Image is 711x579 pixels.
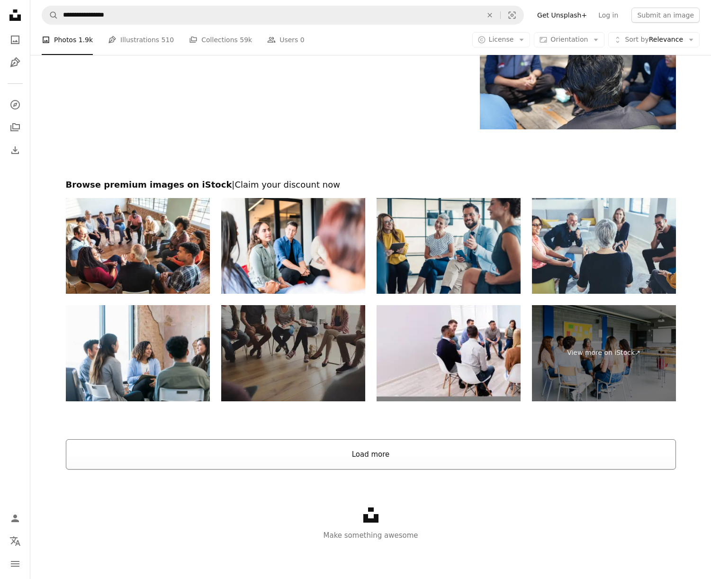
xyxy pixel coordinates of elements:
[550,36,588,43] span: Orientation
[267,25,305,55] a: Users 0
[66,305,210,401] img: Therapy group listens attentively as young woman shares
[489,36,514,43] span: License
[501,6,523,24] button: Visual search
[6,30,25,49] a: Photos
[189,25,252,55] a: Collections 59k
[377,198,521,294] img: Business persons on meeting in the office.
[66,439,676,470] button: Load more
[532,305,676,401] a: View more on iStock↗
[108,25,174,55] a: Illustrations 510
[531,8,593,23] a: Get Unsplash+
[6,53,25,72] a: Illustrations
[42,6,524,25] form: Find visuals sitewide
[6,6,25,27] a: Home — Unsplash
[6,554,25,573] button: Menu
[625,36,648,43] span: Sort by
[30,530,711,541] p: Make something awesome
[479,6,500,24] button: Clear
[300,35,305,45] span: 0
[480,51,675,60] a: a group of young men sitting on top of a wooden bench
[608,32,700,47] button: Sort byRelevance
[6,95,25,114] a: Explore
[232,180,340,190] span: | Claim your discount now
[377,305,521,401] img: Multi-ethnic People Sitting In Circle Counseling
[6,141,25,160] a: Download History
[6,532,25,551] button: Language
[631,8,700,23] button: Submit an image
[534,32,604,47] button: Orientation
[42,6,58,24] button: Search Unsplash
[532,198,676,294] img: Business team sitting in circle and discussing
[66,179,676,190] h2: Browse premium images on iStock
[240,35,252,45] span: 59k
[221,305,365,401] img: People sitting in a circle counseling
[162,35,174,45] span: 510
[625,35,683,45] span: Relevance
[593,8,624,23] a: Log in
[6,118,25,137] a: Collections
[472,32,531,47] button: License
[6,509,25,528] a: Log in / Sign up
[66,198,210,294] img: Diverse group in a circle, discussing in a bright room.
[221,198,365,294] img: Mid adult woman introducing herself in group therapy at mental health center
